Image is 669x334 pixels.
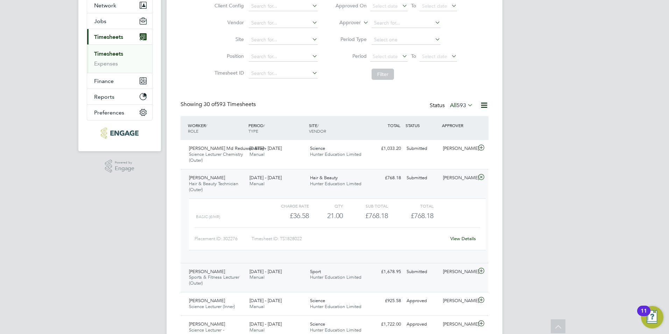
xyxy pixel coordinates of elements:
[409,1,418,10] span: To
[367,143,404,154] div: £1,033.20
[249,274,265,280] span: Manual
[94,93,114,100] span: Reports
[181,101,257,108] div: Showing
[189,151,243,163] span: Science Lecturer Chemistry (Outer)
[388,202,433,210] div: Total
[94,18,106,25] span: Jobs
[249,304,265,309] span: Manual
[94,34,123,40] span: Timesheets
[101,127,138,139] img: huntereducation-logo-retina.png
[212,53,244,59] label: Position
[204,101,256,108] span: 593 Timesheets
[188,128,198,134] span: ROLE
[248,128,258,134] span: TYPE
[440,172,477,184] div: [PERSON_NAME]
[186,119,247,137] div: WORKER
[264,202,309,210] div: Charge rate
[411,211,434,220] span: £768.18
[249,35,318,45] input: Search for...
[195,233,252,244] div: Placement ID: 302276
[440,319,477,330] div: [PERSON_NAME]
[310,304,361,309] span: Hunter Education Limited
[94,60,118,67] a: Expenses
[343,202,388,210] div: Sub Total
[189,274,239,286] span: Sports & Fitness Lecturer (Outer)
[247,119,307,137] div: PERIOD
[422,3,447,9] span: Select date
[94,2,116,9] span: Network
[264,210,309,222] div: £36.58
[87,73,152,89] button: Finance
[367,295,404,307] div: £925.58
[310,274,361,280] span: Hunter Education Limited
[450,236,476,242] a: View Details
[212,36,244,42] label: Site
[94,109,124,116] span: Preferences
[196,214,220,219] span: basic (£/HR)
[249,18,318,28] input: Search for...
[450,102,473,109] label: All
[310,269,321,274] span: Sport
[249,145,282,151] span: [DATE] - [DATE]
[404,172,440,184] div: Submitted
[212,70,244,76] label: Timesheet ID
[440,143,477,154] div: [PERSON_NAME]
[249,181,265,187] span: Manual
[212,19,244,26] label: Vendor
[329,19,361,26] label: Approver
[206,123,207,128] span: /
[388,123,400,128] span: TOTAL
[440,295,477,307] div: [PERSON_NAME]
[310,175,338,181] span: Hair & Beauty
[335,2,367,9] label: Approved On
[440,119,477,132] div: APPROVER
[189,298,225,304] span: [PERSON_NAME]
[309,128,326,134] span: VENDOR
[310,145,325,151] span: Science
[87,44,152,73] div: Timesheets
[87,127,153,139] a: Go to home page
[249,1,318,11] input: Search for...
[189,175,225,181] span: [PERSON_NAME]
[335,36,367,42] label: Period Type
[189,145,266,151] span: [PERSON_NAME] Md Reduwan Billah
[249,175,282,181] span: [DATE] - [DATE]
[189,304,235,309] span: Science Lecturer (Inner)
[115,160,134,166] span: Powered by
[310,298,325,304] span: Science
[310,327,361,333] span: Hunter Education Limited
[373,53,398,60] span: Select date
[404,143,440,154] div: Submitted
[309,210,343,222] div: 21.00
[404,266,440,278] div: Submitted
[249,327,265,333] span: Manual
[404,295,440,307] div: Approved
[310,181,361,187] span: Hunter Education Limited
[87,89,152,104] button: Reports
[249,269,282,274] span: [DATE] - [DATE]
[189,181,238,193] span: Hair & Beauty Technician (Outer)
[252,233,446,244] div: Timesheet ID: TS1828022
[372,35,441,45] input: Select one
[404,119,440,132] div: STATUS
[367,266,404,278] div: £1,678.95
[115,166,134,172] span: Engage
[409,51,418,61] span: To
[310,321,325,327] span: Science
[189,321,225,327] span: [PERSON_NAME]
[372,69,394,80] button: Filter
[372,18,441,28] input: Search for...
[641,311,647,320] div: 11
[94,50,123,57] a: Timesheets
[373,3,398,9] span: Select date
[343,210,388,222] div: £768.18
[87,13,152,29] button: Jobs
[367,319,404,330] div: £1,722.00
[189,269,225,274] span: [PERSON_NAME]
[249,69,318,78] input: Search for...
[105,160,135,173] a: Powered byEngage
[87,105,152,120] button: Preferences
[641,306,663,328] button: Open Resource Center, 11 new notifications
[310,151,361,157] span: Hunter Education Limited
[430,101,474,111] div: Status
